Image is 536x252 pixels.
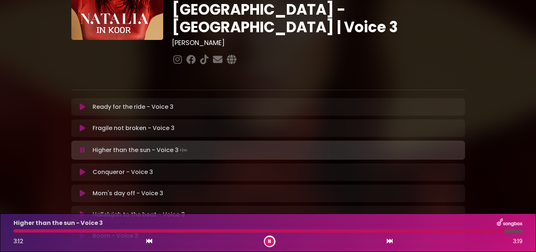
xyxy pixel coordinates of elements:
[497,218,522,228] img: songbox-logo-white.png
[93,124,175,133] p: Fragile not broken - Voice 3
[93,168,153,177] p: Conqueror - Voice 3
[93,145,189,155] p: Higher than the sun - Voice 3
[93,210,185,219] p: Hallelujah to the beat - Voice 3
[172,39,465,47] h3: [PERSON_NAME]
[179,145,189,155] img: waveform4.gif
[14,237,23,245] span: 3:12
[93,189,163,198] p: Mom's day off - Voice 3
[14,219,103,227] p: Higher than the sun - Voice 3
[93,103,173,111] p: Ready for the ride - Voice 3
[513,237,522,246] span: 3:19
